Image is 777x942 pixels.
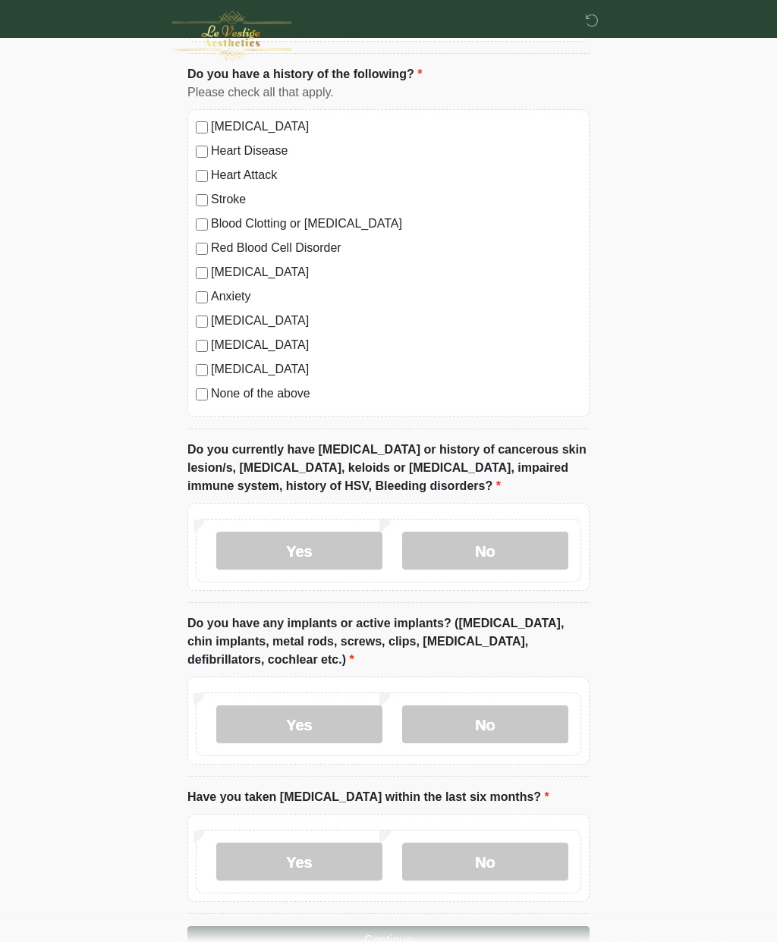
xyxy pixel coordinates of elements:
label: No [402,843,568,881]
label: Yes [216,843,382,881]
img: Le Vestige Aesthetics Logo [172,11,291,61]
input: [MEDICAL_DATA] [196,268,208,280]
input: [MEDICAL_DATA] [196,365,208,377]
input: Blood Clotting or [MEDICAL_DATA] [196,219,208,231]
label: No [402,532,568,570]
label: Yes [216,532,382,570]
input: Stroke [196,195,208,207]
label: No [402,706,568,744]
label: Heart Attack [211,167,581,185]
label: Do you have a history of the following? [187,66,422,84]
label: Do you currently have [MEDICAL_DATA] or history of cancerous skin lesion/s, [MEDICAL_DATA], keloi... [187,441,590,496]
label: Do you have any implants or active implants? ([MEDICAL_DATA], chin implants, metal rods, screws, ... [187,615,590,670]
label: Anxiety [211,288,581,306]
label: [MEDICAL_DATA] [211,361,581,379]
label: [MEDICAL_DATA] [211,337,581,355]
input: Heart Attack [196,171,208,183]
label: Yes [216,706,382,744]
div: Please check all that apply. [187,84,590,102]
label: Have you taken [MEDICAL_DATA] within the last six months? [187,789,549,807]
label: Heart Disease [211,143,581,161]
label: [MEDICAL_DATA] [211,312,581,331]
label: None of the above [211,385,581,403]
label: [MEDICAL_DATA] [211,264,581,282]
label: [MEDICAL_DATA] [211,118,581,137]
input: Heart Disease [196,146,208,159]
input: [MEDICAL_DATA] [196,122,208,134]
input: [MEDICAL_DATA] [196,341,208,353]
input: None of the above [196,389,208,401]
input: Anxiety [196,292,208,304]
label: Stroke [211,191,581,209]
input: Red Blood Cell Disorder [196,243,208,256]
label: Blood Clotting or [MEDICAL_DATA] [211,215,581,234]
input: [MEDICAL_DATA] [196,316,208,328]
label: Red Blood Cell Disorder [211,240,581,258]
